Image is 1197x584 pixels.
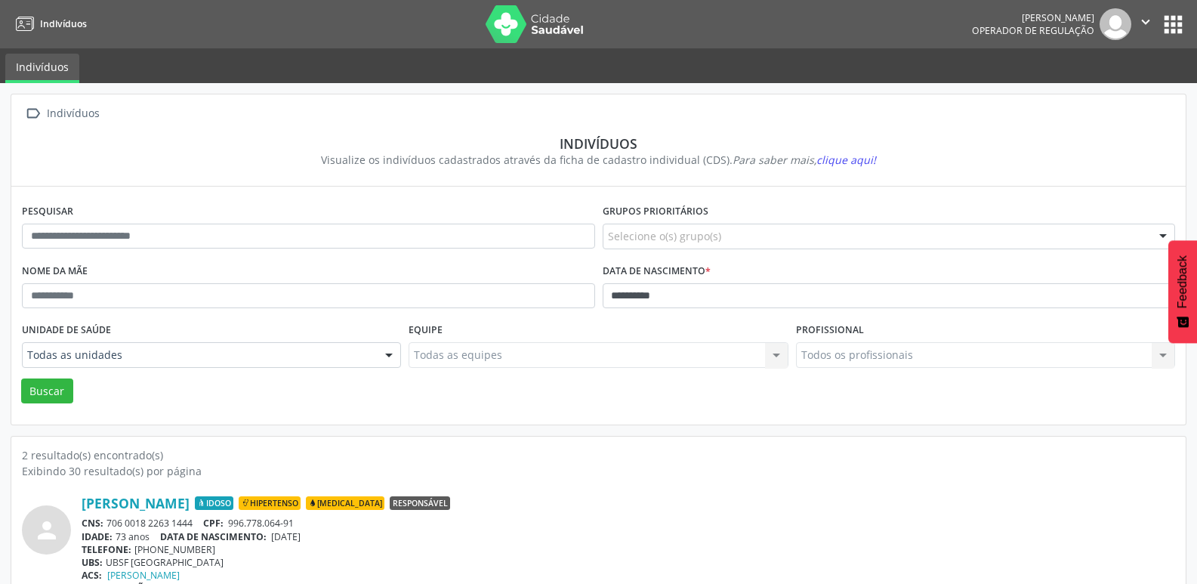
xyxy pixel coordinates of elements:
[82,517,1175,530] div: 706 0018 2263 1444
[32,135,1165,152] div: Indivíduos
[82,556,103,569] span: UBS:
[82,569,102,582] span: ACS:
[82,530,113,543] span: IDADE:
[228,517,294,530] span: 996.778.064-91
[816,153,876,167] span: clique aqui!
[27,348,370,363] span: Todas as unidades
[82,495,190,511] a: [PERSON_NAME]
[733,153,876,167] i: Para saber mais,
[82,530,1175,543] div: 73 anos
[22,447,1175,463] div: 2 resultado(s) encontrado(s)
[22,200,73,224] label: Pesquisar
[40,17,87,30] span: Indivíduos
[22,103,44,125] i: 
[603,200,708,224] label: Grupos prioritários
[306,496,384,510] span: [MEDICAL_DATA]
[1137,14,1154,30] i: 
[82,556,1175,569] div: UBSF [GEOGRAPHIC_DATA]
[1100,8,1131,40] img: img
[33,517,60,544] i: person
[107,569,180,582] a: [PERSON_NAME]
[1131,8,1160,40] button: 
[390,496,450,510] span: Responsável
[1176,255,1189,308] span: Feedback
[160,530,267,543] span: DATA DE NASCIMENTO:
[796,319,864,342] label: Profissional
[5,54,79,83] a: Indivíduos
[203,517,224,530] span: CPF:
[21,379,73,404] button: Buscar
[44,103,102,125] div: Indivíduos
[972,11,1094,24] div: [PERSON_NAME]
[972,24,1094,37] span: Operador de regulação
[11,11,87,36] a: Indivíduos
[195,496,233,510] span: Idoso
[82,543,131,556] span: TELEFONE:
[1168,240,1197,343] button: Feedback - Mostrar pesquisa
[409,319,443,342] label: Equipe
[22,260,88,283] label: Nome da mãe
[82,543,1175,556] div: [PHONE_NUMBER]
[608,228,721,244] span: Selecione o(s) grupo(s)
[603,260,711,283] label: Data de nascimento
[32,152,1165,168] div: Visualize os indivíduos cadastrados através da ficha de cadastro individual (CDS).
[239,496,301,510] span: Hipertenso
[271,530,301,543] span: [DATE]
[22,463,1175,479] div: Exibindo 30 resultado(s) por página
[82,517,103,530] span: CNS:
[22,319,111,342] label: Unidade de saúde
[22,103,102,125] a:  Indivíduos
[1160,11,1186,38] button: apps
